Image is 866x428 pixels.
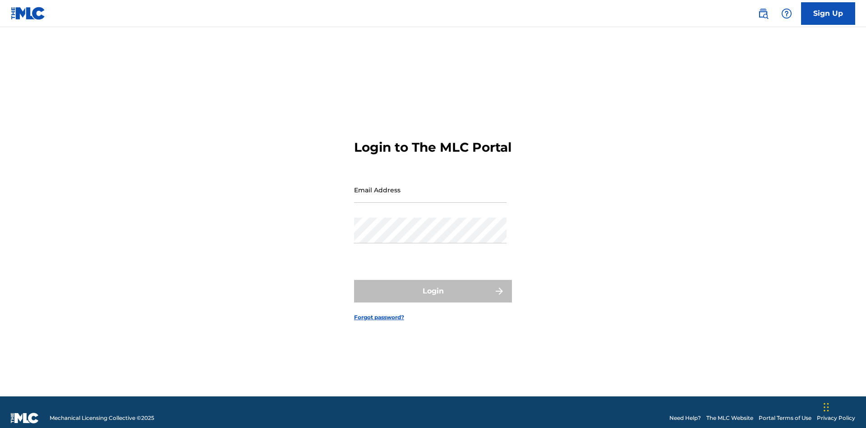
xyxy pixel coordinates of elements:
img: logo [11,413,39,423]
img: search [758,8,769,19]
div: Drag [824,394,829,421]
a: Portal Terms of Use [759,414,811,422]
img: help [781,8,792,19]
a: Need Help? [669,414,701,422]
img: MLC Logo [11,7,46,20]
a: Sign Up [801,2,855,25]
a: The MLC Website [706,414,753,422]
a: Public Search [754,5,772,23]
h3: Login to The MLC Portal [354,140,511,155]
a: Privacy Policy [817,414,855,422]
span: Mechanical Licensing Collective © 2025 [50,414,154,422]
div: Help [778,5,796,23]
a: Forgot password? [354,313,404,321]
iframe: Chat Widget [821,385,866,428]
